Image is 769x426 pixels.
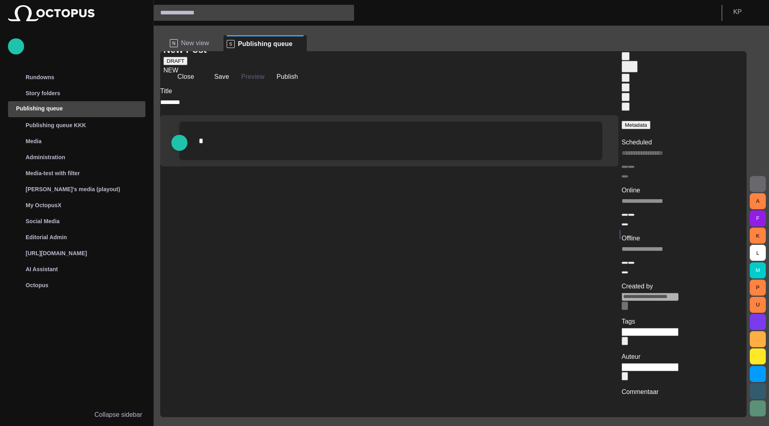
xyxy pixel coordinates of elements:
[26,281,48,289] p: Octopus
[26,233,67,241] p: Editorial Admin
[160,88,172,94] label: Title
[238,40,292,48] span: Publishing queue
[622,302,628,310] button: Open
[622,235,640,242] label: Offline
[8,69,145,293] ul: main menu
[622,372,628,380] button: Open
[8,101,145,117] div: Publishing queue
[750,193,766,209] button: A
[163,57,187,65] button: DRAFT
[8,5,95,21] img: Octopus News Room
[622,353,640,360] label: Auteur
[622,121,650,129] button: Metadata
[622,139,652,146] label: Scheduled
[750,280,766,296] button: P
[26,217,60,225] p: Social Media
[750,297,766,313] button: U
[167,58,184,64] span: DRAFT
[622,337,628,345] button: Open
[200,70,232,84] button: Save
[622,187,640,194] label: Online
[26,265,58,273] p: AI Assistant
[622,417,635,424] label: Bron
[622,318,635,325] label: Tags
[625,122,647,128] span: Metadata
[181,39,209,47] span: New view
[170,39,178,47] p: N
[163,70,197,84] button: Close
[727,5,764,19] button: KP
[733,7,742,17] p: K P
[750,228,766,244] button: K
[26,153,65,161] p: Administration
[622,283,653,290] label: Created by
[750,262,766,278] button: M
[26,73,54,81] p: Rundowns
[167,35,223,51] div: NNew view
[95,410,142,420] p: Collapse sidebar
[26,185,120,193] p: [PERSON_NAME]'s media (playout)
[223,35,307,51] div: SPublishing queue
[227,40,235,48] p: S
[270,70,301,84] button: Publish
[16,104,63,112] p: Publishing queue
[8,261,145,277] div: AI Assistant
[26,201,61,209] p: My OctopusX
[8,407,145,423] button: Collapse sidebar
[26,89,60,97] p: Story folders
[8,181,145,197] div: [PERSON_NAME]'s media (playout)
[26,249,87,257] p: [URL][DOMAIN_NAME]
[750,210,766,226] button: F
[8,245,145,261] div: [URL][DOMAIN_NAME]
[26,121,86,129] p: Publishing queue KKK
[750,245,766,261] button: L
[26,169,80,177] p: Media-test with filter
[26,137,42,145] p: Media
[8,277,145,293] div: Octopus
[8,133,145,149] div: Media
[8,165,145,181] div: Media-test with filter
[622,388,658,395] label: Commentaar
